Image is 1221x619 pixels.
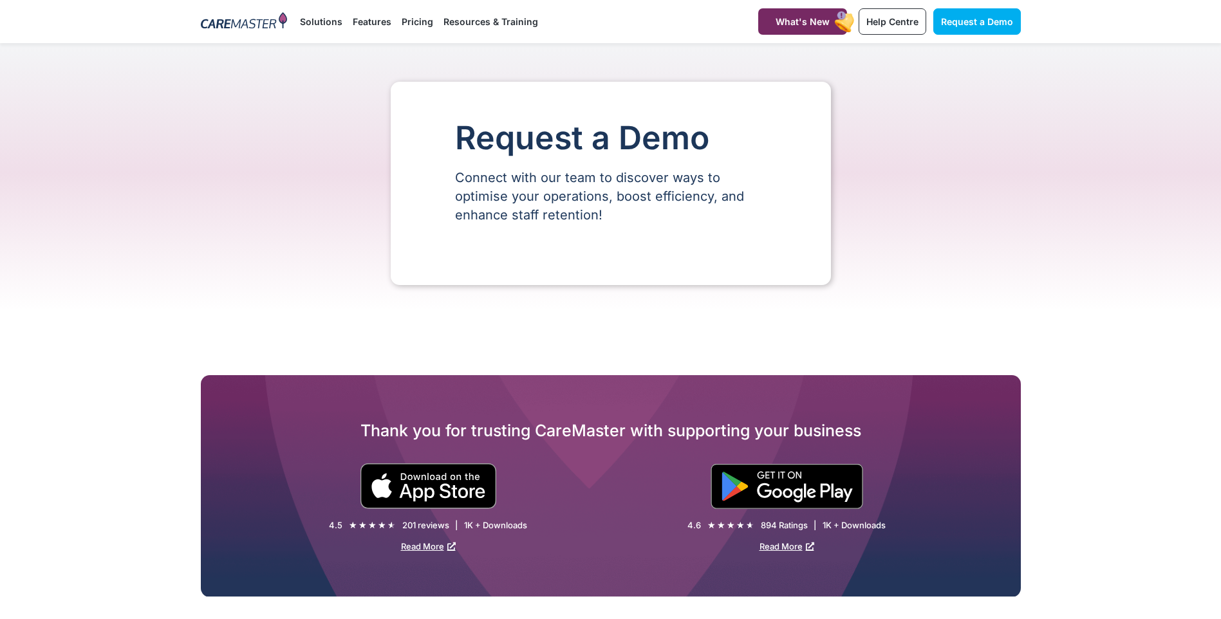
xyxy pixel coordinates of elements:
[455,120,767,156] h1: Request a Demo
[866,16,918,27] span: Help Centre
[201,12,288,32] img: CareMaster Logo
[201,420,1021,441] h2: Thank you for trusting CareMaster with supporting your business
[758,8,847,35] a: What's New
[360,463,497,509] img: small black download on the apple app store button.
[736,519,745,532] i: ★
[349,519,396,532] div: 4.5/5
[349,519,357,532] i: ★
[727,519,735,532] i: ★
[761,520,886,531] div: 894 Ratings | 1K + Downloads
[378,519,386,532] i: ★
[401,541,456,551] a: Read More
[329,520,342,531] div: 4.5
[746,519,754,532] i: ★
[941,16,1013,27] span: Request a Demo
[859,8,926,35] a: Help Centre
[933,8,1021,35] a: Request a Demo
[455,169,767,225] p: Connect with our team to discover ways to optimise your operations, boost efficiency, and enhance...
[368,519,377,532] i: ★
[776,16,830,27] span: What's New
[717,519,725,532] i: ★
[707,519,716,532] i: ★
[402,520,527,531] div: 201 reviews | 1K + Downloads
[387,519,396,532] i: ★
[711,464,863,509] img: "Get is on" Black Google play button.
[359,519,367,532] i: ★
[707,519,754,532] div: 4.6/5
[760,541,814,551] a: Read More
[687,520,701,531] div: 4.6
